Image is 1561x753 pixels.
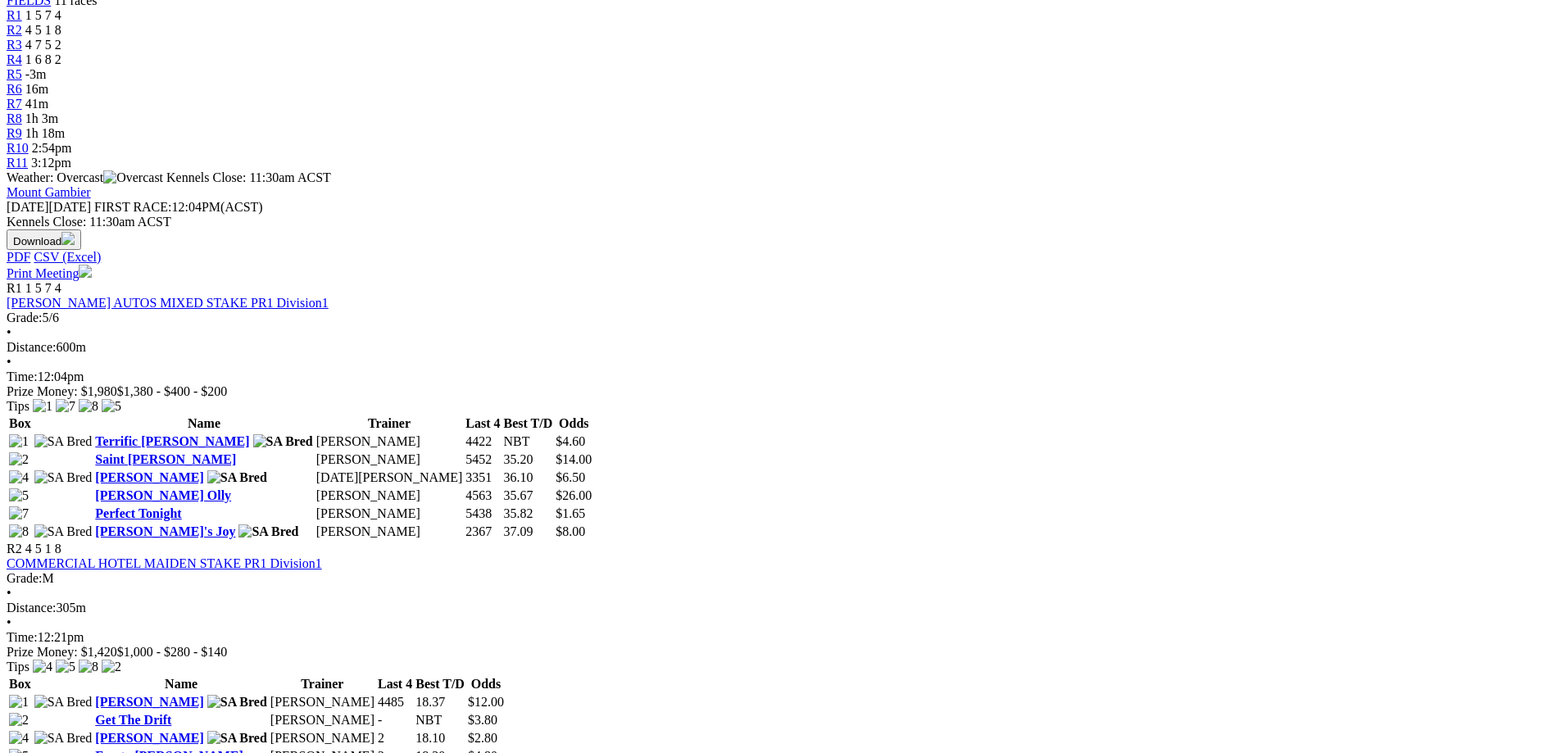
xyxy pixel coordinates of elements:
span: $1,000 - $280 - $140 [117,645,228,659]
a: R11 [7,156,28,170]
a: [PERSON_NAME] AUTOS MIXED STAKE PR1 Division1 [7,296,329,310]
span: 4 5 1 8 [25,542,61,556]
span: [DATE] [7,200,49,214]
div: Download [7,250,1554,265]
span: $1.65 [556,506,585,520]
a: Get The Drift [95,713,171,727]
span: R9 [7,126,22,140]
span: 1h 3m [25,111,58,125]
span: R1 [7,8,22,22]
td: 5452 [465,451,501,468]
a: R4 [7,52,22,66]
td: [PERSON_NAME] [315,433,464,450]
a: [PERSON_NAME] [95,731,203,745]
span: Tips [7,399,29,413]
img: SA Bred [207,470,267,485]
img: 1 [9,695,29,710]
span: 1 5 7 4 [25,8,61,22]
td: [PERSON_NAME] [315,451,464,468]
img: SA Bred [34,470,93,485]
td: [PERSON_NAME] [315,524,464,540]
img: SA Bred [34,695,93,710]
img: SA Bred [34,731,93,746]
span: -3m [25,67,47,81]
div: 12:04pm [7,370,1554,384]
img: 4 [9,470,29,485]
div: 5/6 [7,311,1554,325]
span: $8.00 [556,524,585,538]
span: R6 [7,82,22,96]
a: Terrific [PERSON_NAME] [95,434,249,448]
img: 8 [79,399,98,414]
td: 3351 [465,469,501,486]
th: Trainer [315,415,464,432]
img: 2 [9,452,29,467]
span: • [7,325,11,339]
span: $6.50 [556,470,585,484]
a: [PERSON_NAME] [95,695,203,709]
span: Grade: [7,571,43,585]
img: SA Bred [238,524,298,539]
span: Distance: [7,601,56,615]
span: 1 6 8 2 [25,52,61,66]
a: R3 [7,38,22,52]
img: 8 [9,524,29,539]
img: Overcast [103,170,163,185]
a: R2 [7,23,22,37]
span: Tips [7,660,29,674]
img: printer.svg [79,265,92,278]
a: Perfect Tonight [95,506,181,520]
img: 1 [33,399,52,414]
td: [PERSON_NAME] [315,506,464,522]
span: Weather: Overcast [7,170,166,184]
td: 4563 [465,488,501,504]
a: [PERSON_NAME]'s Joy [95,524,235,538]
a: Print Meeting [7,266,92,280]
span: 4 5 1 8 [25,23,61,37]
img: SA Bred [34,524,93,539]
img: SA Bred [253,434,313,449]
span: 41m [25,97,48,111]
th: Name [94,415,313,432]
th: Last 4 [377,676,413,692]
td: [PERSON_NAME] [270,712,375,728]
td: [DATE][PERSON_NAME] [315,469,464,486]
span: FIRST RACE: [94,200,171,214]
div: M [7,571,1554,586]
a: Mount Gambier [7,185,91,199]
img: 8 [79,660,98,674]
th: Best T/D [415,676,465,692]
img: 2 [9,713,29,728]
button: Download [7,229,81,250]
span: Time: [7,630,38,644]
span: Box [9,677,31,691]
td: 35.67 [503,488,554,504]
span: 1h 18m [25,126,65,140]
span: • [7,586,11,600]
span: 16m [25,82,48,96]
span: $1,380 - $400 - $200 [117,384,228,398]
td: - [377,712,413,728]
div: Prize Money: $1,980 [7,384,1554,399]
span: R2 [7,542,22,556]
td: NBT [503,433,554,450]
a: R5 [7,67,22,81]
td: 2367 [465,524,501,540]
div: 12:21pm [7,630,1554,645]
img: 4 [33,660,52,674]
img: download.svg [61,232,75,245]
td: 5438 [465,506,501,522]
img: 5 [9,488,29,503]
span: [DATE] [7,200,91,214]
img: SA Bred [34,434,93,449]
a: R10 [7,141,29,155]
img: SA Bred [207,695,267,710]
td: [PERSON_NAME] [270,730,375,746]
td: 37.09 [503,524,554,540]
td: 36.10 [503,469,554,486]
span: $3.80 [468,713,497,727]
img: 5 [102,399,121,414]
